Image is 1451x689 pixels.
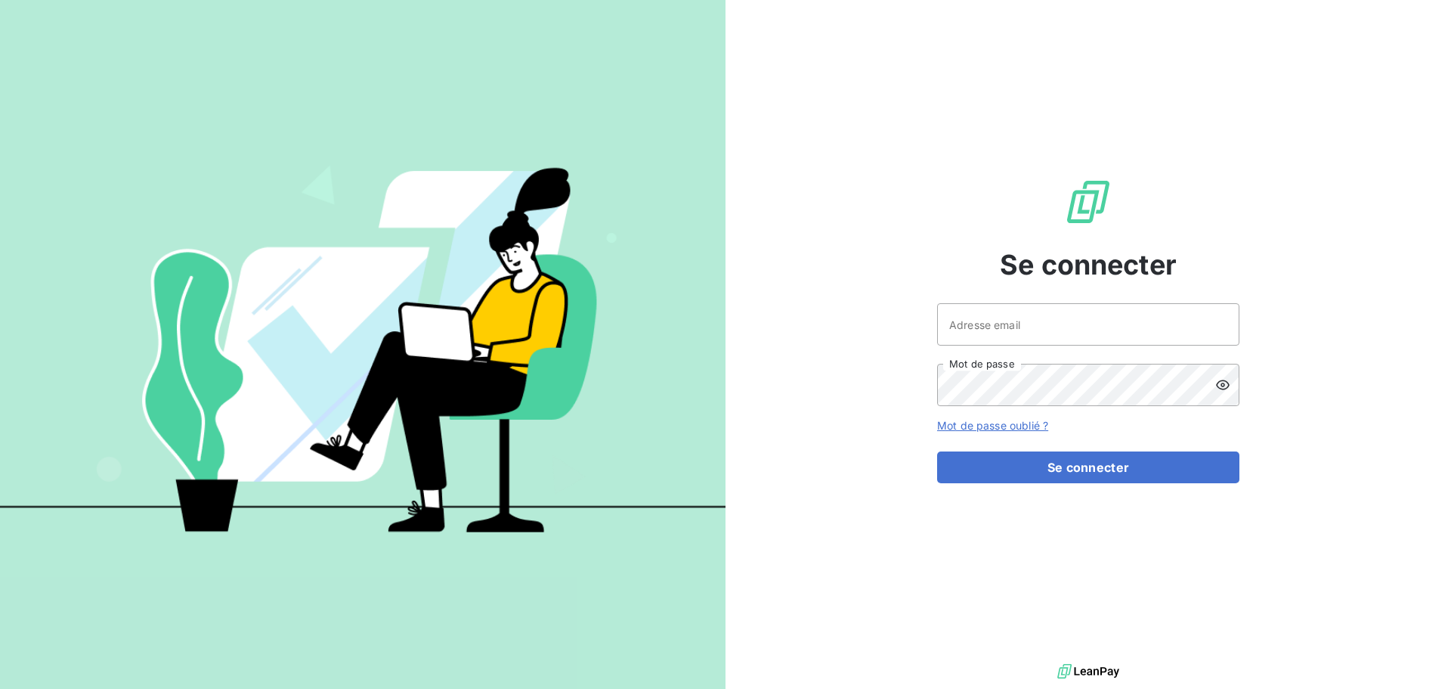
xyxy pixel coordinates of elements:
a: Mot de passe oublié ? [937,419,1048,432]
img: logo [1057,660,1119,683]
input: placeholder [937,303,1239,346]
span: Se connecter [1000,244,1177,285]
button: Se connecter [937,452,1239,483]
img: Logo LeanPay [1064,178,1112,226]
